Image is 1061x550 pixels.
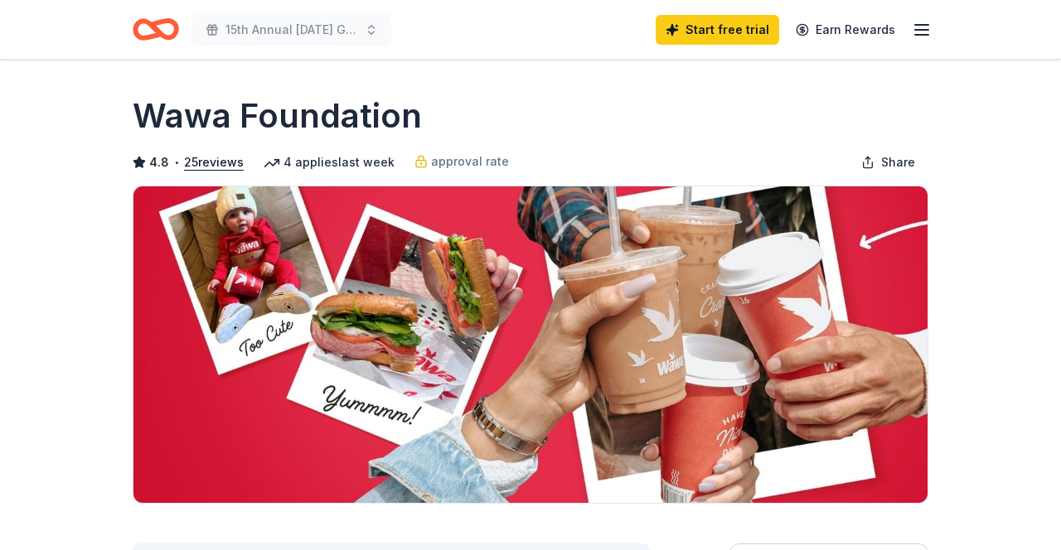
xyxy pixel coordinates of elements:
[133,10,179,49] a: Home
[192,13,391,46] button: 15th Annual [DATE] Gala
[184,152,244,172] button: 25reviews
[431,152,509,171] span: approval rate
[225,20,358,40] span: 15th Annual [DATE] Gala
[848,146,928,179] button: Share
[133,93,422,139] h1: Wawa Foundation
[786,15,905,45] a: Earn Rewards
[149,152,169,172] span: 4.8
[264,152,395,172] div: 4 applies last week
[656,15,779,45] a: Start free trial
[881,152,915,172] span: Share
[133,186,928,503] img: Image for Wawa Foundation
[414,152,509,171] a: approval rate
[174,156,180,169] span: •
